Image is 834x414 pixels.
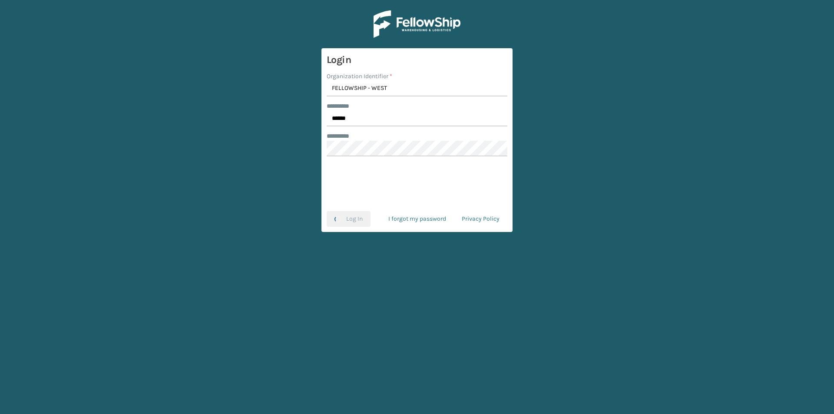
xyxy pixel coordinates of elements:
a: I forgot my password [381,211,454,227]
img: Logo [374,10,460,38]
button: Log In [327,211,371,227]
a: Privacy Policy [454,211,507,227]
h3: Login [327,53,507,66]
label: Organization Identifier [327,72,392,81]
iframe: reCAPTCHA [351,167,483,201]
